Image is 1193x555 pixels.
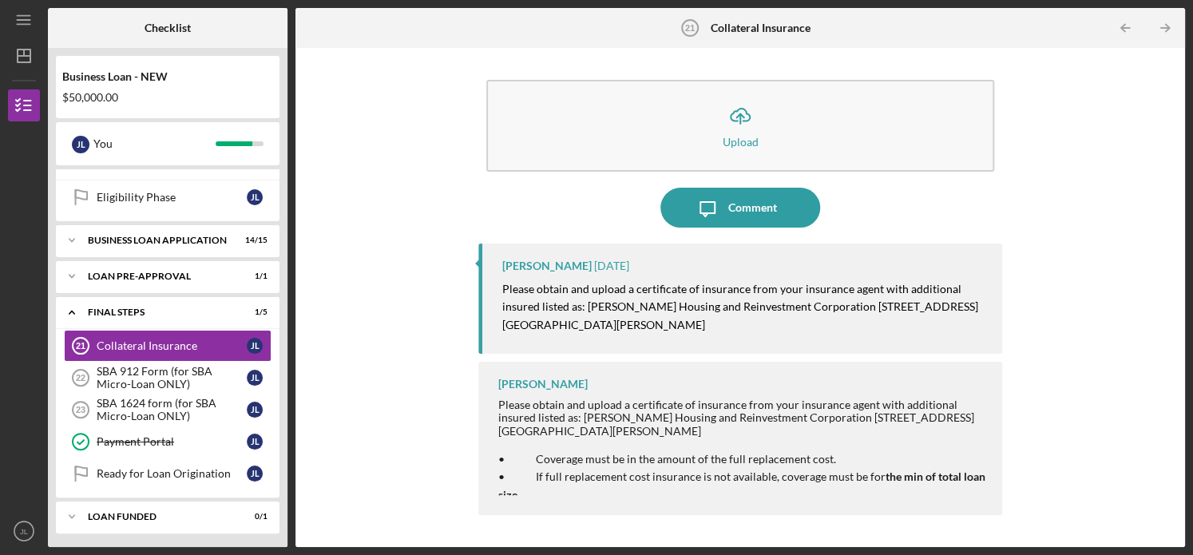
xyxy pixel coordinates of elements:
div: SBA 1624 form (for SBA Micro-Loan ONLY) [97,397,247,422]
div: 1 / 1 [239,272,268,281]
div: [PERSON_NAME] [498,378,588,390]
div: Eligibility Phase [97,191,247,204]
div: Upload [722,136,758,148]
button: Upload [486,80,994,172]
div: FINAL STEPS [88,307,228,317]
p: • Coverage must be in the amount of the full replacement cost. [498,450,986,468]
div: J L [247,466,263,482]
div: 14 / 15 [239,236,268,245]
div: 0 / 1 [239,512,268,521]
tspan: 21 [76,341,85,351]
div: You [93,130,216,157]
div: Comment [727,188,776,228]
div: J L [247,402,263,418]
tspan: 21 [685,23,695,33]
div: Business Loan - NEW [62,70,273,83]
tspan: 22 [76,373,85,383]
a: Ready for Loan OriginationJL [64,458,271,490]
tspan: 23 [76,405,85,414]
button: JL [8,515,40,547]
div: 1 / 5 [239,307,268,317]
div: J L [247,434,263,450]
a: 22SBA 912 Form (for SBA Micro-Loan ONLY)JL [64,362,271,394]
div: LOAN PRE-APPROVAL [88,272,228,281]
div: J L [247,370,263,386]
p: • If full replacement cost insurance is not available, coverage must be for [498,468,986,504]
div: [PERSON_NAME] [502,260,592,272]
div: J L [247,338,263,354]
div: J L [72,136,89,153]
div: Please obtain and upload a certificate of insurance from your insurance agent with additional ins... [498,398,986,437]
div: SBA 912 Form (for SBA Micro-Loan ONLY) [97,365,247,390]
a: 23SBA 1624 form (for SBA Micro-Loan ONLY)JL [64,394,271,426]
div: Collateral Insurance [97,339,247,352]
button: Comment [660,188,820,228]
mark: Please obtain and upload a certificate of insurance from your insurance agent with additional ins... [502,282,981,331]
b: Checklist [145,22,191,34]
time: 2025-10-03 15:07 [594,260,629,272]
b: Collateral Insurance [710,22,810,34]
div: BUSINESS LOAN APPLICATION [88,236,228,245]
text: JL [20,527,29,536]
div: Ready for Loan Origination [97,467,247,480]
div: Payment Portal [97,435,247,448]
div: $50,000.00 [62,91,273,104]
a: 21Collateral InsuranceJL [64,330,271,362]
a: Payment PortalJL [64,426,271,458]
a: Eligibility PhaseJL [64,181,271,213]
div: J L [247,189,263,205]
div: LOAN FUNDED [88,512,228,521]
